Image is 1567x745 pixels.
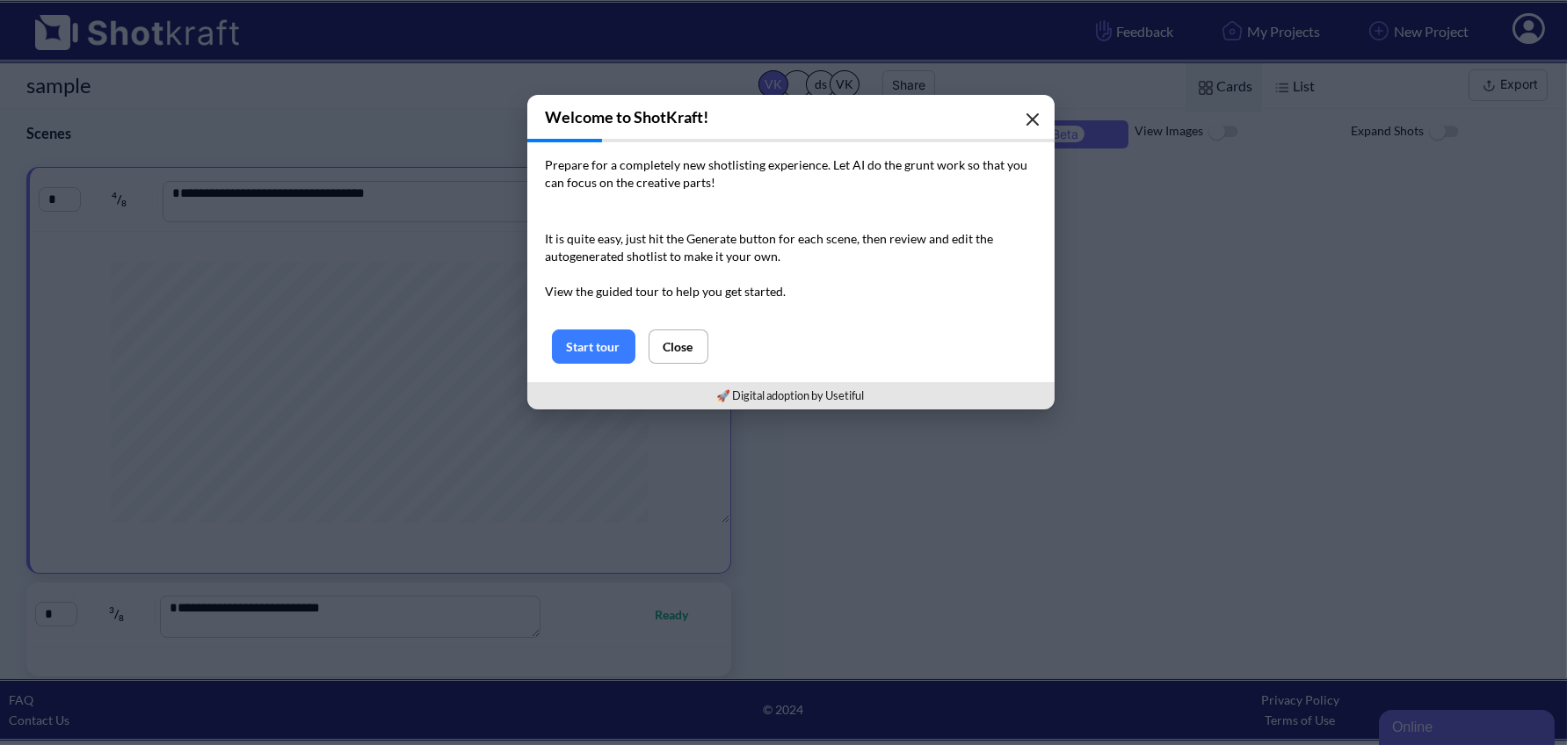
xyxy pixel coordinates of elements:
[649,329,708,364] button: Close
[546,157,831,172] span: Prepare for a completely new shotlisting experience.
[546,230,1036,300] p: It is quite easy, just hit the Generate button for each scene, then review and edit the autogener...
[717,388,865,402] a: 🚀 Digital adoption by Usetiful
[552,329,635,364] button: Start tour
[13,11,163,32] div: Online
[527,95,1055,139] h3: Welcome to ShotKraft!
